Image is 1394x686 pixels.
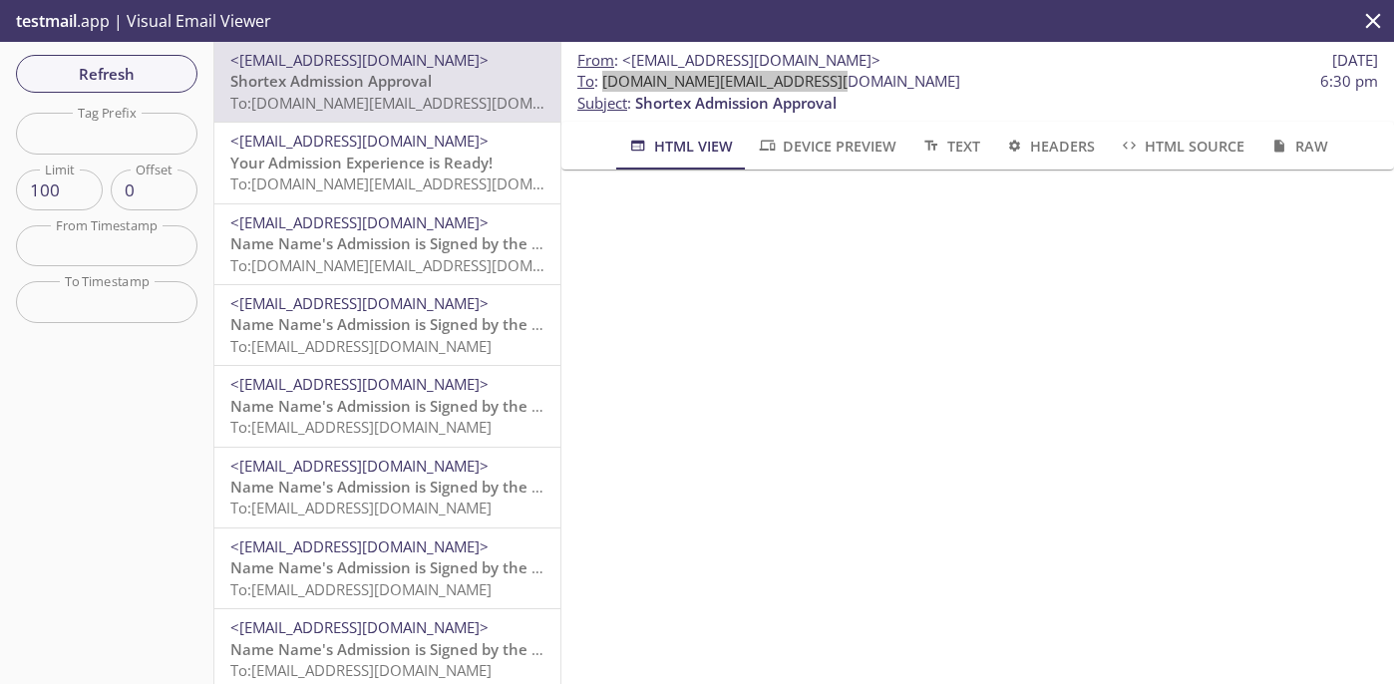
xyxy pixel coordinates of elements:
span: HTML Source [1119,134,1244,159]
span: To: [EMAIL_ADDRESS][DOMAIN_NAME] [230,660,492,680]
div: <[EMAIL_ADDRESS][DOMAIN_NAME]>Shortex Admission ApprovalTo:[DOMAIN_NAME][EMAIL_ADDRESS][DOMAIN_NAME] [214,42,560,122]
span: To: [EMAIL_ADDRESS][DOMAIN_NAME] [230,336,492,356]
span: From [577,50,614,70]
span: Headers [1004,134,1095,159]
span: Your Admission Experience is Ready! [230,153,493,172]
span: <[EMAIL_ADDRESS][DOMAIN_NAME]> [230,456,489,476]
span: Text [920,134,979,159]
span: <[EMAIL_ADDRESS][DOMAIN_NAME]> [230,293,489,313]
span: <[EMAIL_ADDRESS][DOMAIN_NAME]> [230,617,489,637]
span: <[EMAIL_ADDRESS][DOMAIN_NAME]> [230,212,489,232]
span: testmail [16,10,77,32]
span: Name Name's Admission is Signed by the Resident [230,396,595,416]
span: [DATE] [1332,50,1378,71]
span: Name Name's Admission is Signed by the Resident [230,314,595,334]
span: Device Preview [757,134,896,159]
span: : [577,50,880,71]
span: Name Name's Admission is Signed by the Resident [230,639,595,659]
span: Shortex Admission Approval [230,71,432,91]
span: Name Name's Admission is Signed by the Resident [230,233,595,253]
span: To: [DOMAIN_NAME][EMAIL_ADDRESS][DOMAIN_NAME] [230,255,609,275]
span: To: [DOMAIN_NAME][EMAIL_ADDRESS][DOMAIN_NAME] [230,93,609,113]
div: <[EMAIL_ADDRESS][DOMAIN_NAME]>Name Name's Admission is Signed by the ResidentTo:[EMAIL_ADDRESS][D... [214,285,560,365]
span: To: [EMAIL_ADDRESS][DOMAIN_NAME] [230,498,492,517]
div: <[EMAIL_ADDRESS][DOMAIN_NAME]>Name Name's Admission is Signed by the ResidentTo:[DOMAIN_NAME][EMA... [214,204,560,284]
span: Subject [577,93,627,113]
span: HTML View [627,134,732,159]
span: <[EMAIL_ADDRESS][DOMAIN_NAME]> [622,50,880,70]
span: Raw [1268,134,1327,159]
div: <[EMAIL_ADDRESS][DOMAIN_NAME]>Name Name's Admission is Signed by the ResidentTo:[EMAIL_ADDRESS][D... [214,448,560,527]
span: Shortex Admission Approval [635,93,837,113]
p: : [577,71,1378,114]
span: : [DOMAIN_NAME][EMAIL_ADDRESS][DOMAIN_NAME] [577,71,960,92]
span: To [577,71,594,91]
div: <[EMAIL_ADDRESS][DOMAIN_NAME]>Name Name's Admission is Signed by the ResidentTo:[EMAIL_ADDRESS][D... [214,366,560,446]
span: <[EMAIL_ADDRESS][DOMAIN_NAME]> [230,374,489,394]
span: Name Name's Admission is Signed by the Resident [230,477,595,497]
div: <[EMAIL_ADDRESS][DOMAIN_NAME]>Your Admission Experience is Ready!To:[DOMAIN_NAME][EMAIL_ADDRESS][... [214,123,560,202]
span: 6:30 pm [1320,71,1378,92]
span: To: [EMAIL_ADDRESS][DOMAIN_NAME] [230,579,492,599]
span: To: [DOMAIN_NAME][EMAIL_ADDRESS][DOMAIN_NAME] [230,173,609,193]
span: Name Name's Admission is Signed by the Resident [230,557,595,577]
span: To: [EMAIL_ADDRESS][DOMAIN_NAME] [230,417,492,437]
span: <[EMAIL_ADDRESS][DOMAIN_NAME]> [230,131,489,151]
div: <[EMAIL_ADDRESS][DOMAIN_NAME]>Name Name's Admission is Signed by the ResidentTo:[EMAIL_ADDRESS][D... [214,528,560,608]
span: <[EMAIL_ADDRESS][DOMAIN_NAME]> [230,536,489,556]
span: <[EMAIL_ADDRESS][DOMAIN_NAME]> [230,50,489,70]
span: Refresh [32,61,181,87]
button: Refresh [16,55,197,93]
